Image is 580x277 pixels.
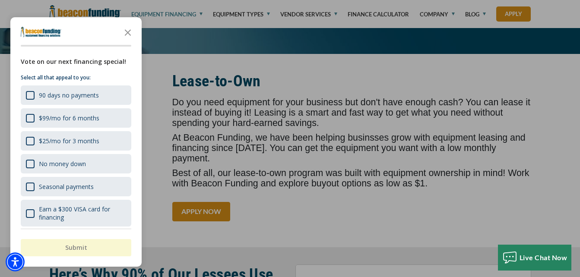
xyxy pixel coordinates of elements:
[21,27,61,37] img: Company logo
[21,177,131,196] div: Seasonal payments
[39,205,126,221] div: Earn a $300 VISA card for financing
[39,183,94,191] div: Seasonal payments
[21,73,131,82] p: Select all that appeal to you:
[520,253,567,261] span: Live Chat Now
[21,108,131,128] div: $99/mo for 6 months
[10,17,142,267] div: Survey
[21,239,131,256] button: Submit
[119,23,136,41] button: Close the survey
[39,160,86,168] div: No money down
[39,114,99,122] div: $99/mo for 6 months
[21,154,131,173] div: No money down
[39,91,99,99] div: 90 days no payments
[6,252,25,271] div: Accessibility Menu
[21,57,131,66] div: Vote on our next financing special!
[498,245,572,271] button: Live Chat Now
[21,85,131,105] div: 90 days no payments
[21,131,131,151] div: $25/mo for 3 months
[21,200,131,227] div: Earn a $300 VISA card for financing
[39,137,99,145] div: $25/mo for 3 months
